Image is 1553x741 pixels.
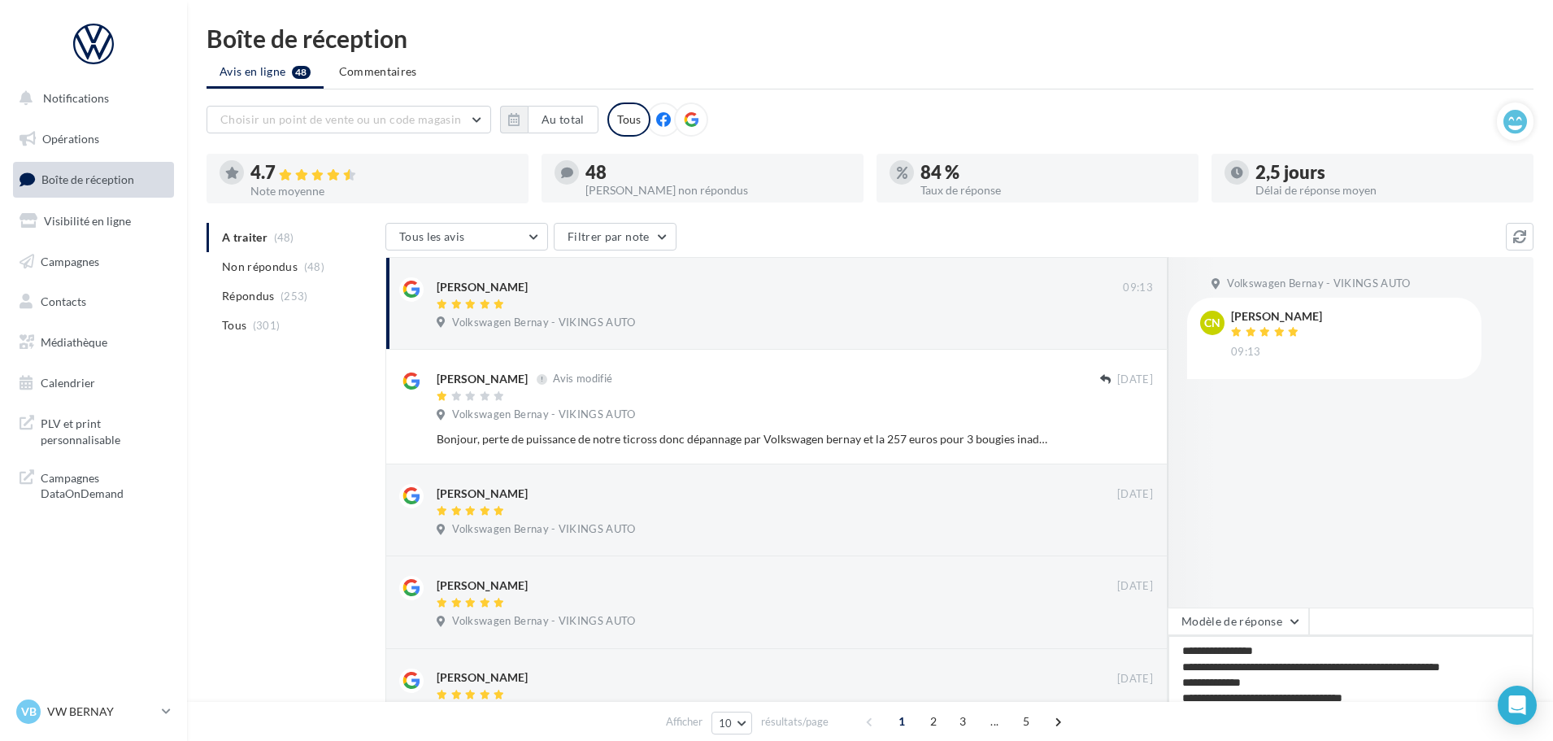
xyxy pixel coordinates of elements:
div: [PERSON_NAME] [437,279,528,295]
button: Au total [528,106,598,133]
a: VB VW BERNAY [13,696,174,727]
div: 48 [585,163,850,181]
span: Avis modifié [553,373,612,386]
div: [PERSON_NAME] [437,371,528,387]
button: Notifications [10,81,171,116]
span: cN [1204,315,1220,331]
span: Visibilité en ligne [44,214,131,228]
a: Contacts [10,285,177,319]
button: Au total [500,106,598,133]
span: 2 [920,708,946,734]
span: Boîte de réception [41,172,134,186]
span: Tous [222,317,246,333]
span: Campagnes DataOnDemand [41,467,167,502]
span: Calendrier [41,376,95,390]
a: Visibilité en ligne [10,204,177,238]
span: [DATE] [1117,487,1153,502]
span: Médiathèque [41,335,107,349]
span: Non répondus [222,259,298,275]
span: 09:13 [1123,281,1153,295]
div: 2,5 jours [1255,163,1520,181]
a: Boîte de réception [10,162,177,197]
div: Bonjour, perte de puissance de notre ticross donc dépannage par Volkswagen bernay et la 257 euros... [437,431,1047,447]
a: Médiathèque [10,325,177,360]
span: (253) [281,290,308,303]
a: Opérations [10,122,177,156]
span: (48) [304,260,324,273]
span: Volkswagen Bernay - VIKINGS AUTO [452,316,635,330]
span: Afficher [666,714,703,730]
span: Répondus [222,288,275,304]
button: Modèle de réponse [1168,608,1309,635]
div: Note moyenne [250,185,515,197]
a: PLV et print personnalisable [10,406,177,454]
span: 09:13 [1231,345,1261,360]
span: Notifications [43,91,109,105]
span: Campagnes [41,254,99,268]
div: Taux de réponse [920,185,1185,196]
a: Campagnes DataOnDemand [10,460,177,508]
span: résultats/page [761,714,829,730]
div: [PERSON_NAME] non répondus [585,185,850,196]
span: ... [981,708,1007,734]
span: VB [21,704,37,720]
button: Filtrer par note [554,223,676,251]
div: 84 % [920,163,1185,181]
div: Délai de réponse moyen [1255,185,1520,196]
div: Tous [607,102,650,137]
p: VW BERNAY [47,704,155,720]
a: Calendrier [10,366,177,400]
span: Volkswagen Bernay - VIKINGS AUTO [452,614,635,629]
span: [DATE] [1117,672,1153,687]
span: 3 [950,708,976,734]
span: [DATE] [1117,579,1153,594]
div: Open Intercom Messenger [1498,686,1537,725]
span: Volkswagen Bernay - VIKINGS AUTO [452,408,635,422]
div: [PERSON_NAME] [437,669,528,686]
button: 10 [711,712,753,734]
span: Commentaires [339,64,417,78]
div: [PERSON_NAME] [1231,311,1322,322]
span: Opérations [42,132,99,146]
button: Choisir un point de vente ou un code magasin [207,106,491,133]
span: 10 [719,717,733,730]
button: Tous les avis [385,223,548,251]
span: Tous les avis [399,229,465,243]
div: [PERSON_NAME] [437,578,528,594]
span: Contacts [41,294,86,308]
a: Campagnes [10,245,177,279]
span: [DATE] [1117,373,1153,387]
span: (301) [253,319,281,332]
div: [PERSON_NAME] [437,486,528,502]
span: PLV et print personnalisable [41,412,167,447]
div: 4.7 [250,163,515,182]
span: 5 [1013,708,1039,734]
div: Boîte de réception [207,26,1533,50]
span: Choisir un point de vente ou un code magasin [220,112,461,126]
span: Volkswagen Bernay - VIKINGS AUTO [1227,277,1410,291]
span: 1 [889,708,915,734]
span: Volkswagen Bernay - VIKINGS AUTO [452,522,635,537]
